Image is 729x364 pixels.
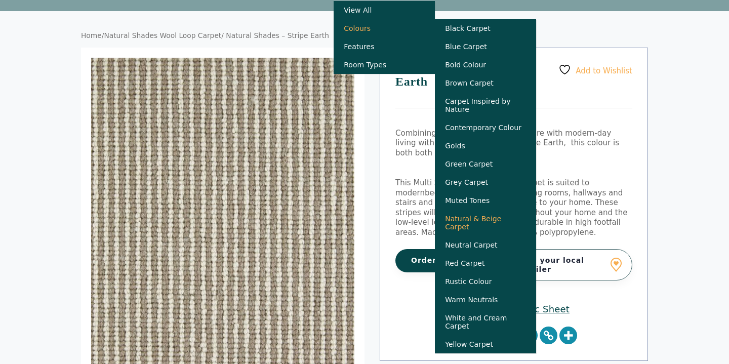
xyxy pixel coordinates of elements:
a: Natural Shades Wool Loop Carpet [104,31,221,39]
h1: Natural Shades – Stripe Earth [395,63,632,108]
span: bedrooms, living rooms, dining rooms, hallways and stairs and the wool loop adds texture to your ... [395,188,627,237]
a: Black Carpet [435,19,536,37]
a: Brown Carpet [435,74,536,92]
nav: Breadcrumb [81,31,648,41]
a: Features [334,37,435,56]
a: Add to Wishlist [558,63,632,76]
a: Carpet Inspired by Nature [435,92,536,118]
a: Green Carpet [435,155,536,173]
a: Home [81,31,102,39]
a: Muted Tones [435,191,536,210]
a: Copy Link [540,327,557,344]
a: Grey Carpet [435,173,536,191]
a: Bold Colour [435,56,536,74]
a: White and Cream Carpet [435,309,536,335]
a: Yellow Carpet [435,335,536,353]
span: Add to Wishlist [576,66,632,75]
a: More [559,327,577,344]
a: Find your local retailer [504,249,632,280]
a: Contemporary Colour [435,118,536,137]
a: Blue Carpet [435,37,536,56]
a: Golds [435,137,536,155]
a: Neutral Carpet [435,236,536,254]
a: Room Types [334,56,435,74]
span: This Multi Stripe Earth wool loop carpet is suited to modern [395,178,589,197]
a: View All [334,1,435,19]
a: Warm Neutrals [435,291,536,309]
a: Rustic Colour [435,272,536,291]
a: Natural & Beige Carpet [435,210,536,236]
button: Order Sample [395,249,502,272]
a: Red Carpet [435,254,536,272]
a: Colours [334,19,435,37]
span: Combining the delicate tones of nature with modern-day living with Natural Shades Multi Stripe Ea... [395,129,619,157]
